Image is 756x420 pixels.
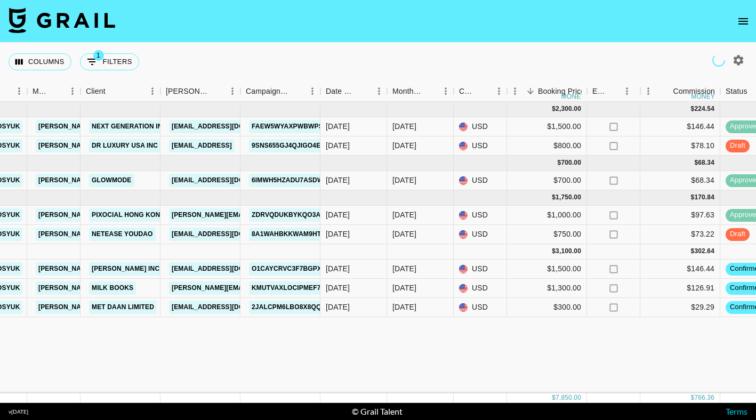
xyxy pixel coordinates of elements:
div: $1,500.00 [507,260,587,279]
a: [PERSON_NAME][EMAIL_ADDRESS][DOMAIN_NAME] [36,120,210,133]
a: 6IMwH5HZadu7AsdWUFib [249,174,341,187]
button: Menu [144,83,160,99]
a: Terms [726,406,747,416]
div: Month Due [392,81,423,102]
a: [PERSON_NAME][EMAIL_ADDRESS][DOMAIN_NAME] [36,228,210,241]
a: [PERSON_NAME][EMAIL_ADDRESS][PERSON_NAME][DOMAIN_NAME] [169,281,398,295]
div: $ [552,193,556,202]
a: [PERSON_NAME][EMAIL_ADDRESS][DOMAIN_NAME] [36,281,210,295]
button: Sort [106,84,120,99]
div: $ [691,104,695,114]
div: 700.00 [561,158,581,167]
a: DR LUXURY USA INC [89,139,160,152]
div: 3,100.00 [556,247,581,256]
div: Month Due [387,81,454,102]
div: Commission [673,81,715,102]
div: v [DATE] [9,408,28,415]
div: $ [691,393,695,402]
div: USD [454,298,507,317]
div: $ [552,247,556,256]
a: Milk Books [89,281,136,295]
a: Pixocial Hong Kong Limited [89,208,196,222]
span: 1 [93,50,104,61]
div: 7,850.00 [556,393,581,402]
a: 9sNS655GJ4QJIGo4EQvE [249,139,337,152]
div: 8/18/2025 [326,209,350,220]
div: $750.00 [507,225,587,244]
div: USD [454,260,507,279]
div: Jun '25 [392,121,416,132]
div: Sep '25 [392,302,416,312]
div: $97.63 [640,206,720,225]
button: Select columns [9,53,71,70]
div: 6/17/2025 [326,121,350,132]
button: Menu [438,83,454,99]
div: $ [694,158,698,167]
div: $1,300.00 [507,279,587,298]
a: [PERSON_NAME][EMAIL_ADDRESS][DOMAIN_NAME] [36,139,210,152]
button: Menu [371,83,387,99]
div: 766.36 [694,393,714,402]
div: $73.22 [640,225,720,244]
button: Sort [423,84,438,99]
button: Show filters [80,53,139,70]
div: Booking Price [538,81,585,102]
div: $700.00 [507,171,587,190]
div: 302.64 [694,247,714,256]
button: open drawer [733,11,754,32]
button: Sort [356,84,371,99]
a: [EMAIL_ADDRESS][DOMAIN_NAME] [169,174,288,187]
div: $ [691,247,695,256]
button: Menu [65,83,81,99]
a: O1cAYcRvc3F7BGpXeaOt [249,262,342,276]
div: USD [454,279,507,298]
button: Sort [523,84,538,99]
a: Next Generation Influencers [89,120,205,133]
div: 170.84 [694,193,714,202]
a: Met Daan Limited [89,301,157,314]
div: 68.34 [698,158,714,167]
div: Client [81,81,160,102]
div: Campaign (Type) [240,81,320,102]
div: Jun '25 [392,140,416,151]
div: Aug '25 [392,209,416,220]
button: Sort [289,84,304,99]
a: [EMAIL_ADDRESS][DOMAIN_NAME] [169,301,288,314]
a: 8a1WaHBkkwaM9HTJLLV5 [249,228,343,241]
a: [PERSON_NAME][EMAIL_ADDRESS][DOMAIN_NAME] [36,174,210,187]
button: Menu [491,83,507,99]
div: Date Created [326,81,356,102]
a: [PERSON_NAME][EMAIL_ADDRESS][PERSON_NAME][DOMAIN_NAME] [169,208,398,222]
a: [EMAIL_ADDRESS][DOMAIN_NAME] [169,120,288,133]
div: $300.00 [507,298,587,317]
div: $126.91 [640,279,720,298]
div: $78.10 [640,136,720,156]
div: Booker [160,81,240,102]
img: Grail Talent [9,7,115,33]
div: Manager [33,81,50,102]
div: $ [558,158,561,167]
div: 2,300.00 [556,104,581,114]
div: 8/19/2025 [326,302,350,312]
div: Aug '25 [392,229,416,239]
button: Sort [210,84,224,99]
div: $ [552,393,556,402]
a: [EMAIL_ADDRESS][DOMAIN_NAME] [169,228,288,241]
div: 6/17/2025 [326,175,350,185]
div: USD [454,171,507,190]
div: $1,500.00 [507,117,587,136]
div: 7/11/2025 [326,282,350,293]
a: FaEw5WyAxpwBWps2T7MD [249,120,347,133]
span: draft [726,141,750,151]
div: $ [691,193,695,202]
div: 8/18/2025 [326,229,350,239]
div: 1,750.00 [556,193,581,202]
div: 224.54 [694,104,714,114]
button: Menu [640,83,656,99]
div: USD [454,117,507,136]
a: [EMAIL_ADDRESS] [169,139,235,152]
div: Expenses: Remove Commission? [592,81,607,102]
div: Client [86,81,106,102]
button: Menu [507,83,523,99]
div: Campaign (Type) [246,81,289,102]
